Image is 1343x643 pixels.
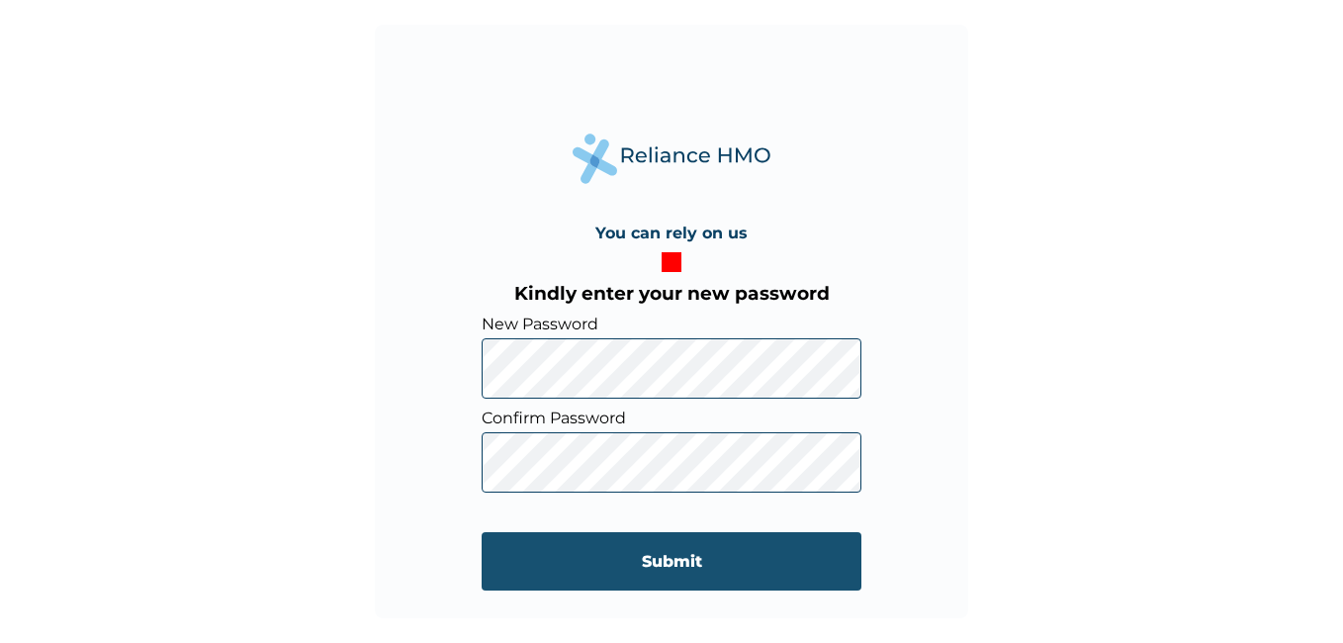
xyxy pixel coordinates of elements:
[595,224,748,242] h4: You can rely on us
[482,315,861,333] label: New Password
[573,134,770,184] img: Reliance Health's Logo
[482,282,861,305] h3: Kindly enter your new password
[482,532,861,591] input: Submit
[482,409,861,427] label: Confirm Password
